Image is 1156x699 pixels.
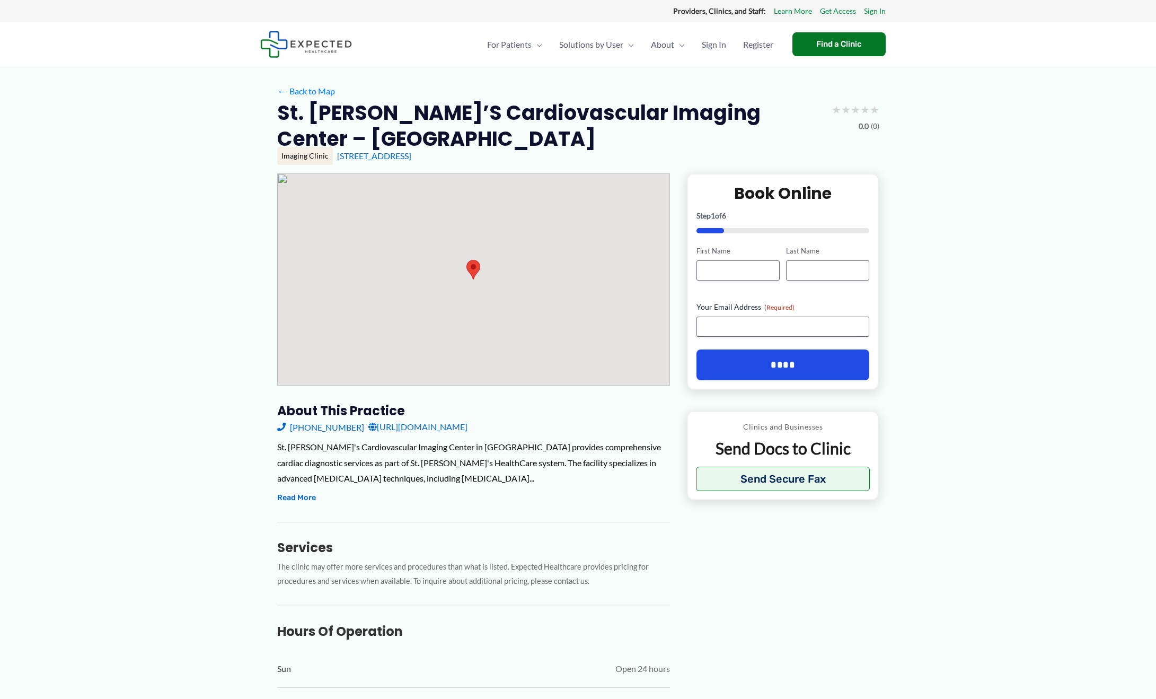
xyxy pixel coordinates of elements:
[277,100,823,152] h2: St. [PERSON_NAME]’s Cardiovascular Imaging Center – [GEOGRAPHIC_DATA]
[277,86,287,96] span: ←
[696,467,870,491] button: Send Secure Fax
[792,32,886,56] a: Find a Clinic
[735,26,782,63] a: Register
[696,246,780,256] label: First Name
[277,83,335,99] a: ←Back to Map
[277,147,333,165] div: Imaging Clinic
[786,246,869,256] label: Last Name
[337,151,411,161] a: [STREET_ADDRESS]
[479,26,551,63] a: For PatientsMenu Toggle
[651,26,674,63] span: About
[722,211,726,220] span: 6
[696,438,870,459] p: Send Docs to Clinic
[702,26,726,63] span: Sign In
[860,100,870,119] span: ★
[696,302,870,312] label: Your Email Address
[559,26,623,63] span: Solutions by User
[642,26,693,63] a: AboutMenu Toggle
[743,26,773,63] span: Register
[368,419,467,435] a: [URL][DOMAIN_NAME]
[277,661,291,677] span: Sun
[832,100,841,119] span: ★
[623,26,634,63] span: Menu Toggle
[277,560,670,589] p: The clinic may offer more services and procedures than what is listed. Expected Healthcare provid...
[859,119,869,133] span: 0.0
[764,303,795,311] span: (Required)
[696,420,870,434] p: Clinics and Businesses
[696,183,870,204] h2: Book Online
[693,26,735,63] a: Sign In
[277,492,316,504] button: Read More
[696,212,870,220] p: Step of
[864,4,886,18] a: Sign In
[851,100,860,119] span: ★
[673,6,766,15] strong: Providers, Clinics, and Staff:
[260,31,352,58] img: Expected Healthcare Logo - side, dark font, small
[674,26,685,63] span: Menu Toggle
[870,100,879,119] span: ★
[277,439,670,486] div: St. [PERSON_NAME]'s Cardiovascular Imaging Center in [GEOGRAPHIC_DATA] provides comprehensive car...
[820,4,856,18] a: Get Access
[277,623,670,640] h3: Hours of Operation
[841,100,851,119] span: ★
[277,403,670,419] h3: About this practice
[551,26,642,63] a: Solutions by UserMenu Toggle
[487,26,532,63] span: For Patients
[711,211,715,220] span: 1
[277,419,364,435] a: [PHONE_NUMBER]
[479,26,782,63] nav: Primary Site Navigation
[774,4,812,18] a: Learn More
[277,539,670,556] h3: Services
[871,119,879,133] span: (0)
[532,26,542,63] span: Menu Toggle
[615,661,670,677] span: Open 24 hours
